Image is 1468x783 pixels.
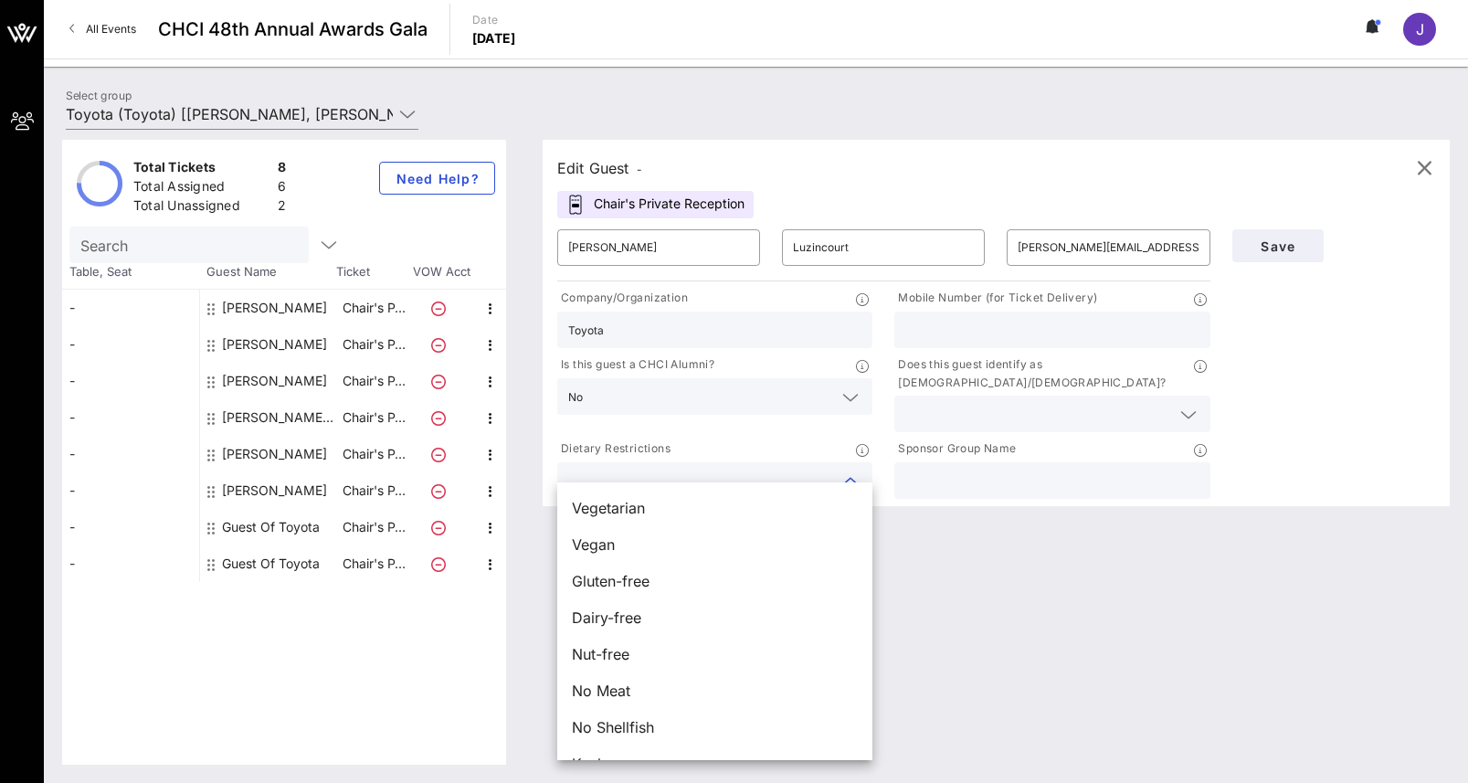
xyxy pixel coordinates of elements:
[278,158,286,181] div: 8
[894,355,1193,392] p: Does this guest identify as [DEMOGRAPHIC_DATA]/[DEMOGRAPHIC_DATA]?
[158,16,428,43] span: CHCI 48th Annual Awards Gala
[1416,20,1424,38] span: J
[1018,233,1199,262] input: Email*
[222,290,327,326] div: Colleen Casey
[1403,13,1436,46] div: J
[337,363,410,399] p: Chair's P…
[62,326,199,363] div: -
[199,263,336,281] span: Guest Name
[337,545,410,582] p: Chair's P…
[278,177,286,200] div: 6
[62,436,199,472] div: -
[572,570,650,592] span: Gluten-free
[62,509,199,545] div: -
[336,263,409,281] span: Ticket
[222,436,327,472] div: Nicolina Hernandez
[222,472,327,509] div: Robert Chiappetta
[557,191,754,218] div: Chair's Private Reception
[222,399,337,436] div: Monica Denise Womack, MBA
[337,399,410,436] p: Chair's P…
[557,378,872,415] div: No
[278,196,286,219] div: 2
[557,439,671,459] p: Dietary Restrictions
[222,326,327,363] div: Dr. Henrietta Munoz
[58,15,147,44] a: All Events
[409,263,473,281] span: VOW Acct
[637,163,642,176] span: -
[337,290,410,326] p: Chair's P…
[894,439,1016,459] p: Sponsor Group Name
[572,716,654,738] span: No Shellfish
[572,607,641,629] span: Dairy-free
[337,472,410,509] p: Chair's P…
[62,399,199,436] div: -
[568,391,583,404] div: No
[222,545,320,582] div: Guest Of Toyota
[572,534,615,556] span: Vegan
[572,643,629,665] span: Nut-free
[557,355,714,375] p: Is this guest a CHCI Alumni?
[572,680,630,702] span: No Meat
[572,753,619,775] span: Kosher
[472,29,516,48] p: [DATE]
[62,472,199,509] div: -
[557,289,688,308] p: Company/Organization
[337,326,410,363] p: Chair's P…
[1232,229,1324,262] button: Save
[133,158,270,181] div: Total Tickets
[793,233,974,262] input: Last Name*
[557,155,642,181] div: Edit Guest
[66,89,132,102] label: Select group
[379,162,495,195] button: Need Help?
[62,263,199,281] span: Table, Seat
[62,545,199,582] div: -
[86,22,136,36] span: All Events
[572,497,645,519] span: Vegetarian
[62,290,199,326] div: -
[133,177,270,200] div: Total Assigned
[337,509,410,545] p: Chair's P…
[1247,238,1309,254] span: Save
[472,11,516,29] p: Date
[894,289,1097,308] p: Mobile Number (for Ticket Delivery)
[395,171,480,186] span: Need Help?
[133,196,270,219] div: Total Unassigned
[222,509,320,545] div: Guest Of Toyota
[222,363,327,399] div: Michael Medalla
[568,233,749,262] input: First Name*
[337,436,410,472] p: Chair's P…
[62,363,199,399] div: -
